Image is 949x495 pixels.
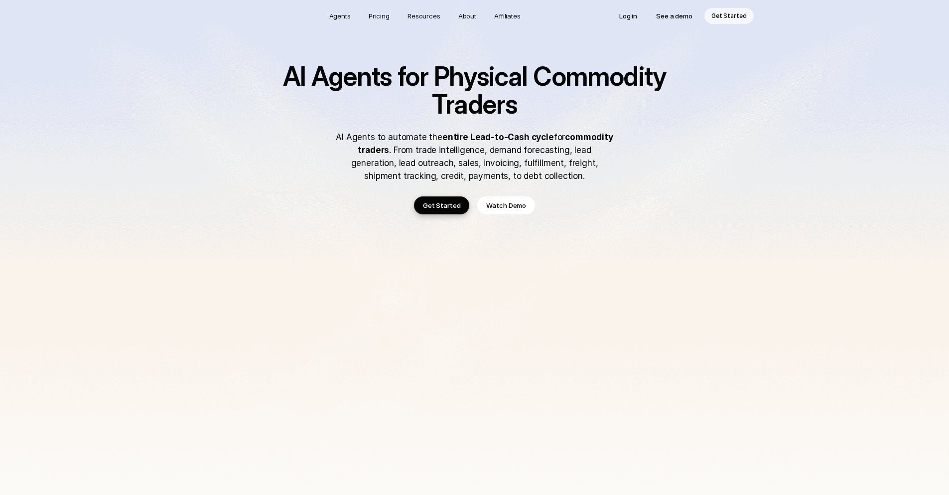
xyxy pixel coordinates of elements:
h1: AI Agents for Physical Commodity Traders [256,63,694,119]
p: Get Started [423,200,461,210]
strong: entire Lead-to-Cash cycle [442,132,554,142]
p: Affiliates [494,11,521,21]
a: See a demo [649,8,699,24]
p: Pricing [369,11,390,21]
p: See a demo [656,11,692,21]
a: Pricing [363,8,396,24]
p: About [458,11,476,21]
a: Affiliates [488,8,527,24]
p: Agents [329,11,351,21]
p: Log in [619,11,637,21]
a: About [452,8,482,24]
p: Watch Demo [486,200,526,210]
a: Log in [612,8,644,24]
p: AI Agents to automate the for . From trade intelligence, demand forecasting, lead generation, lea... [335,131,614,182]
p: Resources [407,11,440,21]
a: Agents [323,8,357,24]
a: Get Started [704,8,754,24]
p: Get Started [711,11,747,21]
a: Watch Demo [477,196,535,214]
a: Resources [402,8,446,24]
a: Get Started [414,196,470,214]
